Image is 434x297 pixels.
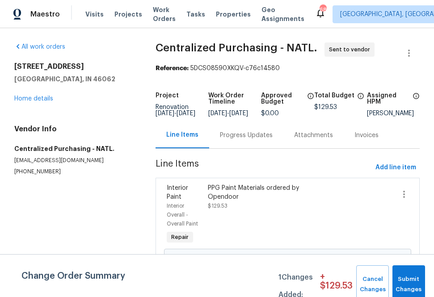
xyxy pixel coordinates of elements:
[30,10,60,19] span: Maestro
[367,92,410,105] h5: Assigned HPM
[14,96,53,102] a: Home details
[261,92,304,105] h5: Approved Budget
[156,64,420,73] div: 5DCS08590XKQV-c76c14580
[261,110,279,117] span: $0.00
[166,130,198,139] div: Line Items
[208,184,306,201] div: PPG Paint Materials ordered by Opendoor
[261,5,304,23] span: Geo Assignments
[314,92,354,99] h5: Total Budget
[357,92,364,104] span: The total cost of line items that have been proposed by Opendoor. This sum includes line items th...
[156,104,195,117] span: Renovation
[208,92,261,105] h5: Work Order Timeline
[14,168,134,176] p: [PHONE_NUMBER]
[208,110,227,117] span: [DATE]
[168,233,192,242] span: Repair
[156,65,189,71] b: Reference:
[14,75,134,84] h5: [GEOGRAPHIC_DATA], IN 46062
[14,44,65,50] a: All work orders
[372,159,420,176] button: Add line item
[85,10,104,19] span: Visits
[208,203,228,209] span: $129.53
[156,110,174,117] span: [DATE]
[375,162,416,173] span: Add line item
[167,185,188,200] span: Interior Paint
[156,110,195,117] span: -
[14,144,134,153] h5: Centralized Purchasing - NATL.
[329,45,374,54] span: Sent to vendor
[220,131,273,140] div: Progress Updates
[307,92,314,110] span: The total cost of line items that have been approved by both Opendoor and the Trade Partner. This...
[156,42,317,53] span: Centralized Purchasing - NATL.
[367,110,420,117] div: [PERSON_NAME]
[397,274,421,295] span: Submit Changes
[167,203,198,226] span: Interior Overall - Overall Paint
[156,92,179,99] h5: Project
[186,11,205,17] span: Tasks
[413,92,420,110] span: The hpm assigned to this work order.
[14,157,134,164] p: [EMAIL_ADDRESS][DOMAIN_NAME]
[229,110,248,117] span: [DATE]
[14,125,134,134] h4: Vendor Info
[361,274,384,295] span: Cancel Changes
[314,104,337,110] span: $129.53
[294,131,333,140] div: Attachments
[114,10,142,19] span: Projects
[320,5,326,14] div: 684
[156,159,372,176] span: Line Items
[177,110,195,117] span: [DATE]
[14,62,134,71] h2: [STREET_ADDRESS]
[153,5,176,23] span: Work Orders
[208,110,248,117] span: -
[216,10,251,19] span: Properties
[354,131,379,140] div: Invoices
